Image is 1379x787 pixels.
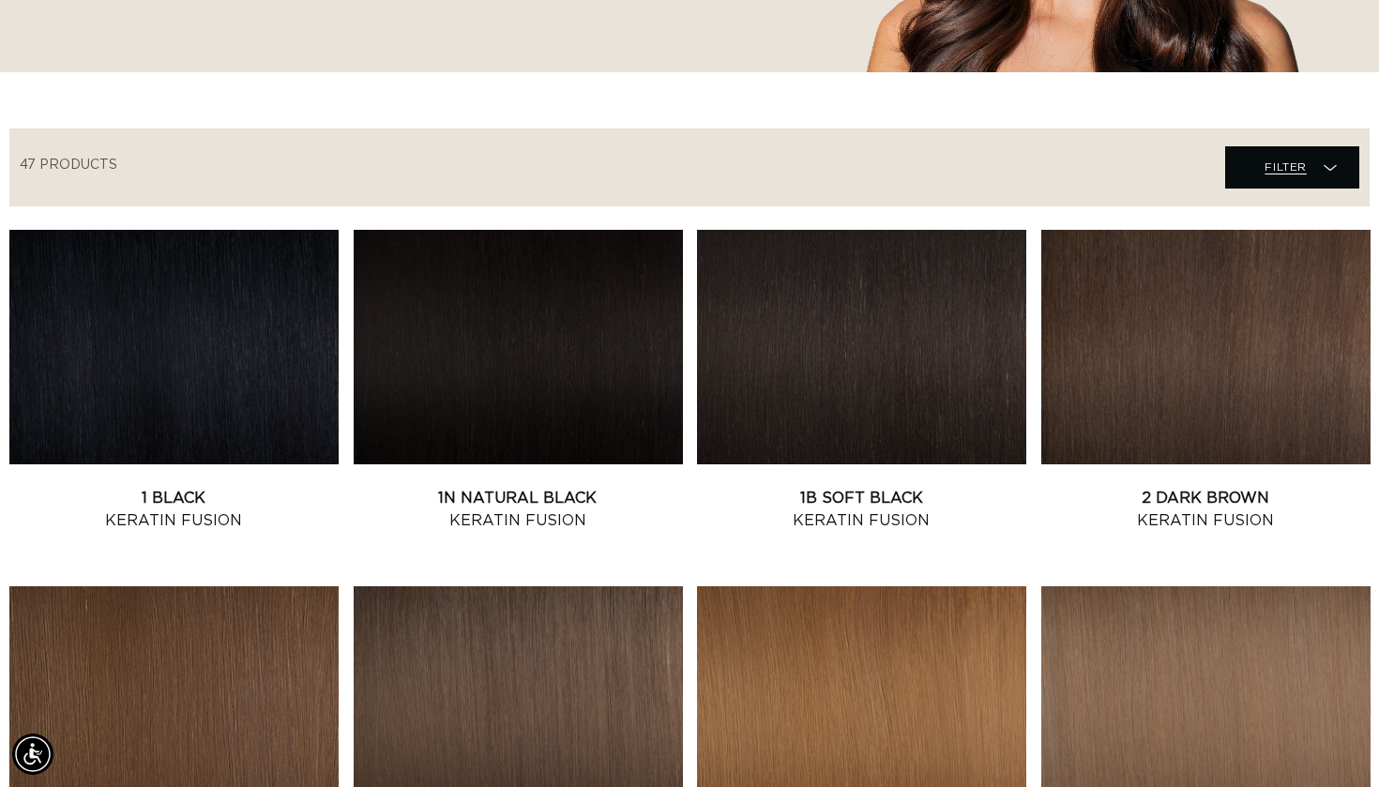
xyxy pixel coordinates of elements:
[1041,487,1371,532] a: 2 Dark Brown Keratin Fusion
[1265,149,1307,185] span: Filter
[9,487,339,532] a: 1 Black Keratin Fusion
[697,487,1026,532] a: 1B Soft Black Keratin Fusion
[1225,146,1359,189] summary: Filter
[20,159,117,172] span: 47 products
[12,734,53,775] div: Accessibility Menu
[354,487,683,532] a: 1N Natural Black Keratin Fusion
